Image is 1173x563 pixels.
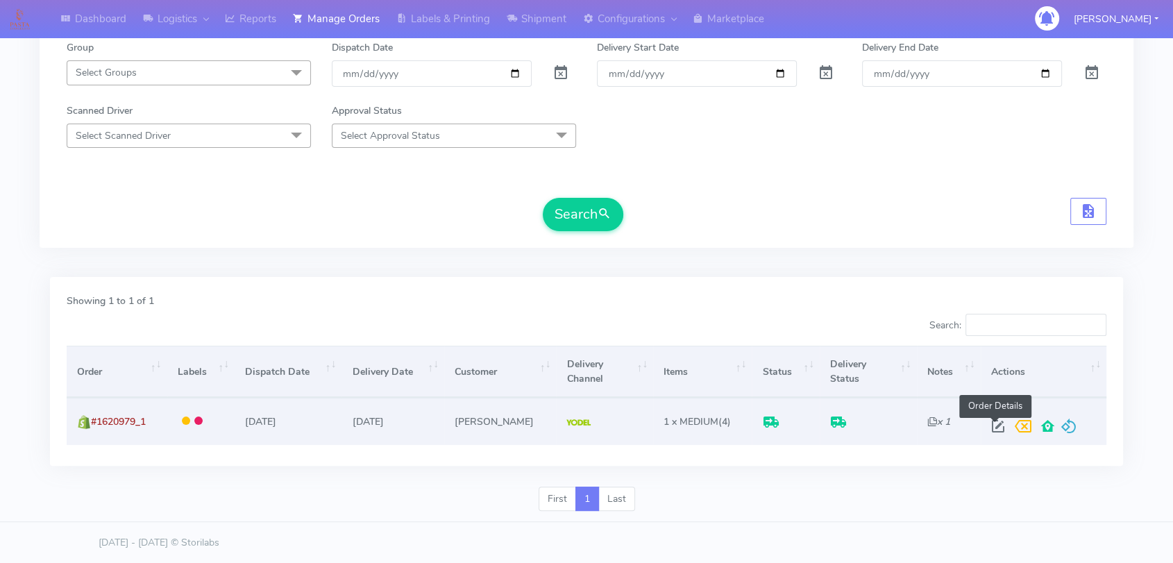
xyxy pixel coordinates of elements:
[67,103,133,118] label: Scanned Driver
[76,129,171,142] span: Select Scanned Driver
[76,66,137,79] span: Select Groups
[1063,5,1169,33] button: [PERSON_NAME]
[929,314,1106,336] label: Search:
[332,40,393,55] label: Dispatch Date
[341,398,444,444] td: [DATE]
[664,415,731,428] span: (4)
[965,314,1106,336] input: Search:
[917,346,981,398] th: Notes: activate to sort column ascending
[332,103,402,118] label: Approval Status
[77,415,91,429] img: shopify.png
[235,398,341,444] td: [DATE]
[67,40,94,55] label: Group
[341,129,440,142] span: Select Approval Status
[927,415,950,428] i: x 1
[566,419,591,426] img: Yodel
[752,346,819,398] th: Status: activate to sort column ascending
[67,346,167,398] th: Order: activate to sort column ascending
[820,346,917,398] th: Delivery Status: activate to sort column ascending
[67,294,154,308] label: Showing 1 to 1 of 1
[653,346,752,398] th: Items: activate to sort column ascending
[862,40,938,55] label: Delivery End Date
[543,198,623,231] button: Search
[981,346,1106,398] th: Actions: activate to sort column ascending
[444,346,556,398] th: Customer: activate to sort column ascending
[444,398,556,444] td: [PERSON_NAME]
[597,40,679,55] label: Delivery Start Date
[575,487,599,512] a: 1
[664,415,718,428] span: 1 x MEDIUM
[167,346,235,398] th: Labels: activate to sort column ascending
[235,346,341,398] th: Dispatch Date: activate to sort column ascending
[556,346,653,398] th: Delivery Channel: activate to sort column ascending
[91,415,146,428] span: #1620979_1
[341,346,444,398] th: Delivery Date: activate to sort column ascending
